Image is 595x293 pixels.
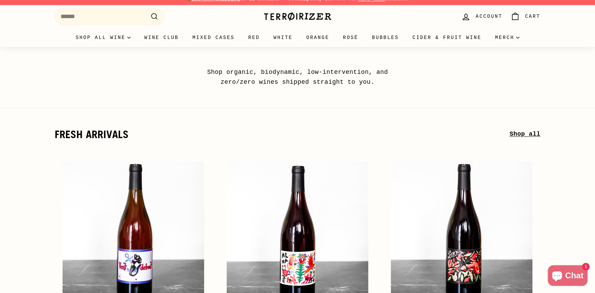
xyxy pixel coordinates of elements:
[55,129,510,140] h2: fresh arrivals
[506,6,544,27] a: Cart
[525,13,540,20] span: Cart
[336,28,365,47] a: Rosé
[476,13,502,20] span: Account
[267,28,300,47] a: White
[457,6,506,27] a: Account
[546,265,590,288] inbox-online-store-chat: Shopify online store chat
[69,28,137,47] summary: Shop all wine
[365,28,406,47] a: Bubbles
[406,28,488,47] a: Cider & Fruit Wine
[488,28,526,47] summary: Merch
[241,28,267,47] a: Red
[186,28,241,47] a: Mixed Cases
[300,28,336,47] a: Orange
[191,67,404,87] p: Shop organic, biodynamic, low-intervention, and zero/zero wines shipped straight to you.
[137,28,186,47] a: Wine Club
[510,129,540,139] a: Shop all
[41,28,554,47] div: Primary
